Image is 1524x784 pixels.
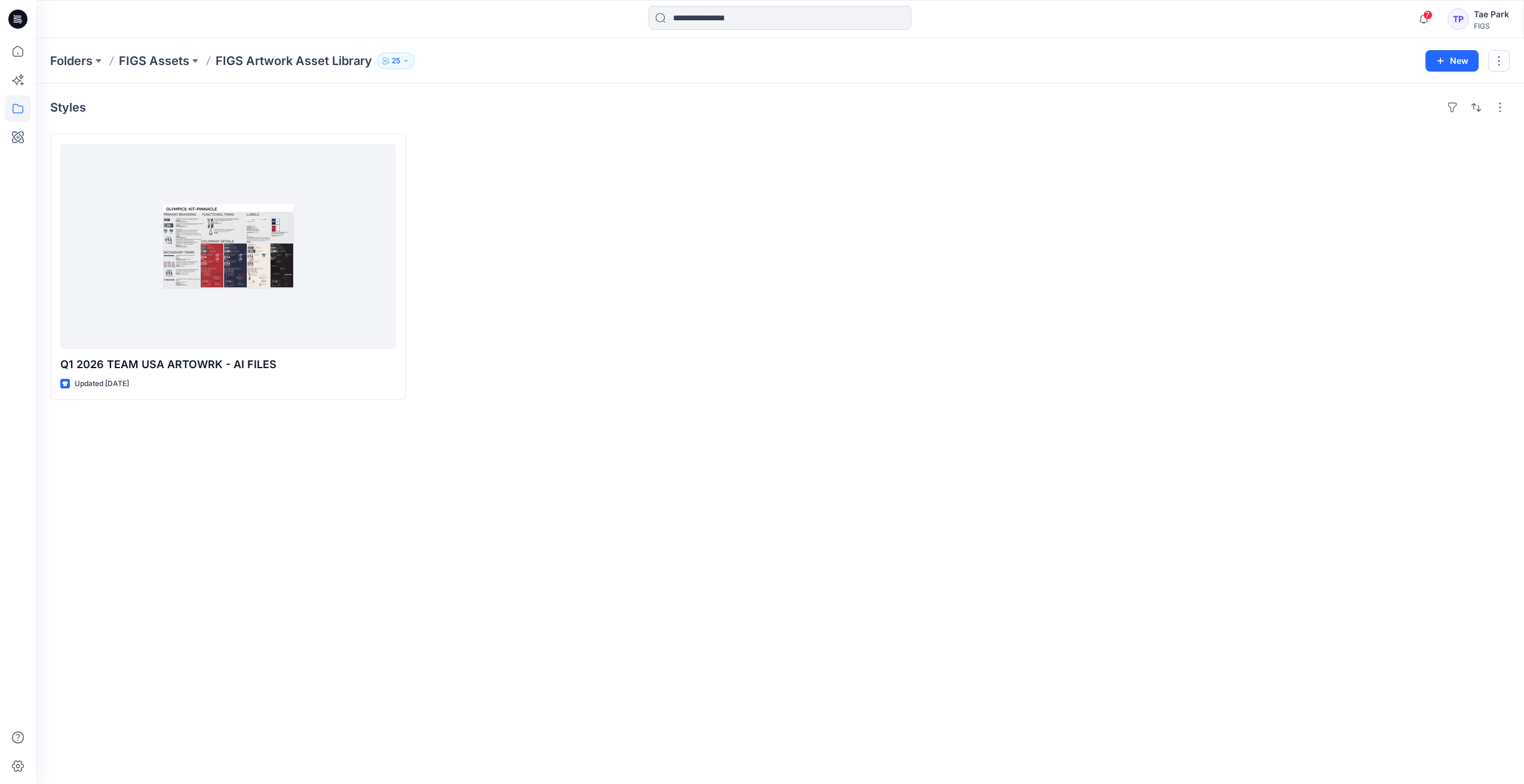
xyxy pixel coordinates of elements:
button: New [1425,50,1479,72]
button: 25 [377,53,415,69]
div: FIGS [1474,21,1509,30]
p: FIGS Artwork Asset Library [216,53,372,69]
span: 7 [1423,10,1433,20]
a: Folders [50,53,93,69]
p: 25 [392,54,400,67]
p: Updated [DATE] [75,378,129,390]
div: TP [1448,8,1469,30]
h4: Styles [50,100,86,115]
a: FIGS Assets [119,53,189,69]
p: Q1 2026 TEAM USA ARTOWRK - AI FILES [60,356,396,373]
a: Q1 2026 TEAM USA ARTOWRK - AI FILES [60,144,396,349]
div: Tae Park [1474,7,1509,21]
